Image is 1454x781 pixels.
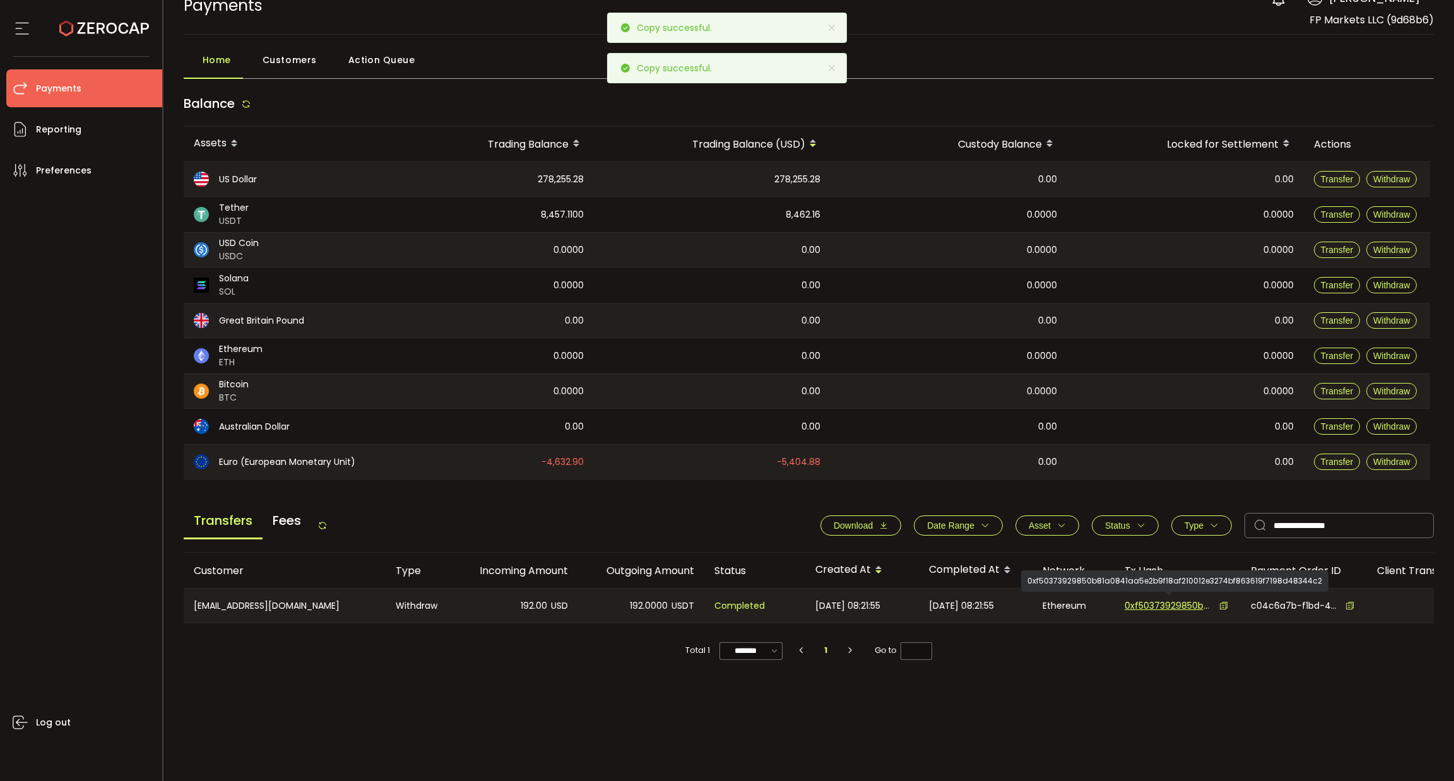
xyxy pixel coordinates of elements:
[685,642,710,659] span: Total 1
[1314,312,1361,329] button: Transfer
[929,599,994,613] span: [DATE] 08:21:55
[820,515,901,536] button: Download
[219,272,249,285] span: Solana
[194,278,209,293] img: sol_portfolio.png
[565,314,584,328] span: 0.00
[637,23,722,32] p: Copy successful.
[553,384,584,399] span: 0.0000
[1314,206,1361,223] button: Transfer
[671,599,694,613] span: USDT
[1185,520,1203,531] span: Type
[1309,13,1434,27] span: FP Markets LLC (9d68b6)
[219,214,249,228] span: USDT
[1391,720,1454,781] iframe: Chat Widget
[1038,172,1057,187] span: 0.00
[219,173,257,186] span: US Dollar
[194,348,209,363] img: eth_portfolio.svg
[1321,280,1354,290] span: Transfer
[219,391,249,404] span: BTC
[36,161,92,180] span: Preferences
[219,250,259,263] span: USDC
[194,207,209,222] img: usdt_portfolio.svg
[704,563,805,578] div: Status
[801,420,820,434] span: 0.00
[1321,457,1354,467] span: Transfer
[1366,277,1417,293] button: Withdraw
[1275,455,1294,469] span: 0.00
[1373,457,1410,467] span: Withdraw
[1314,418,1361,435] button: Transfer
[219,237,259,250] span: USD Coin
[194,384,209,399] img: btc_portfolio.svg
[1321,421,1354,432] span: Transfer
[774,172,820,187] span: 278,255.28
[386,589,452,623] div: Withdraw
[830,133,1067,155] div: Custody Balance
[578,563,704,578] div: Outgoing Amount
[203,47,231,73] span: Home
[1263,243,1294,257] span: 0.0000
[1027,349,1057,363] span: 0.0000
[1321,315,1354,326] span: Transfer
[553,349,584,363] span: 0.0000
[1366,454,1417,470] button: Withdraw
[1125,599,1213,613] span: 0xf50373929850b81a0841aa5e2b9f18af210012e3274bf863619f7198d48344c2
[1251,599,1339,613] span: c04c6a7b-f1bd-4c96-a253-9de7c199a985
[1373,280,1410,290] span: Withdraw
[1314,454,1361,470] button: Transfer
[1321,386,1354,396] span: Transfer
[1373,351,1410,361] span: Withdraw
[1263,208,1294,222] span: 0.0000
[379,133,594,155] div: Trading Balance
[834,520,873,531] span: Download
[1373,245,1410,255] span: Withdraw
[1067,133,1304,155] div: Locked for Settlement
[1366,171,1417,187] button: Withdraw
[1029,520,1051,531] span: Asset
[1373,386,1410,396] span: Withdraw
[1027,384,1057,399] span: 0.0000
[1021,570,1328,592] div: 0xf50373929850b81a0841aa5e2b9f18af210012e3274bf863619f7198d48344c2
[538,172,584,187] span: 278,255.28
[1038,420,1057,434] span: 0.00
[219,378,249,391] span: Bitcoin
[919,560,1032,581] div: Completed At
[801,349,820,363] span: 0.00
[1314,242,1361,258] button: Transfer
[194,242,209,257] img: usdc_portfolio.svg
[263,503,311,537] span: Fees
[263,47,317,73] span: Customers
[914,515,1003,536] button: Date Range
[1321,245,1354,255] span: Transfer
[36,79,81,98] span: Payments
[1032,563,1114,578] div: Network
[815,599,880,613] span: [DATE] 08:21:55
[521,599,547,613] span: 192.00
[1366,206,1417,223] button: Withdraw
[1366,383,1417,399] button: Withdraw
[184,133,379,155] div: Assets
[1373,209,1410,220] span: Withdraw
[1263,278,1294,293] span: 0.0000
[541,208,584,222] span: 8,457.1100
[36,120,81,139] span: Reporting
[184,589,386,623] div: [EMAIL_ADDRESS][DOMAIN_NAME]
[805,560,919,581] div: Created At
[1366,348,1417,364] button: Withdraw
[1275,420,1294,434] span: 0.00
[184,95,235,112] span: Balance
[219,420,290,433] span: Australian Dollar
[553,278,584,293] span: 0.0000
[184,563,386,578] div: Customer
[637,64,722,73] p: Copy successful.
[875,642,932,659] span: Go to
[927,520,974,531] span: Date Range
[1015,515,1079,536] button: Asset
[553,243,584,257] span: 0.0000
[194,172,209,187] img: usd_portfolio.svg
[1027,208,1057,222] span: 0.0000
[1373,421,1410,432] span: Withdraw
[219,343,263,356] span: Ethereum
[714,599,765,613] span: Completed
